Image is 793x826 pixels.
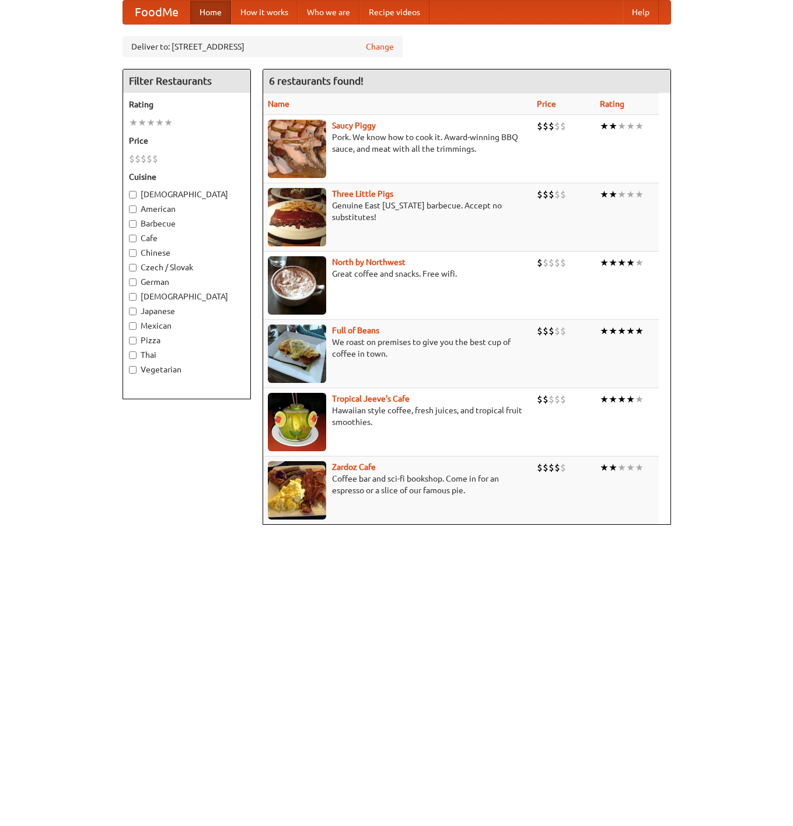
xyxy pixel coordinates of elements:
input: Mexican [129,322,137,330]
li: $ [554,188,560,201]
a: Home [190,1,231,24]
label: [DEMOGRAPHIC_DATA] [129,189,244,200]
img: littlepigs.jpg [268,188,326,246]
li: $ [549,461,554,474]
img: jeeves.jpg [268,393,326,451]
li: ★ [635,120,644,133]
a: Who we are [298,1,359,24]
li: $ [549,188,554,201]
li: ★ [635,256,644,269]
a: Price [537,99,556,109]
input: [DEMOGRAPHIC_DATA] [129,191,137,198]
div: Deliver to: [STREET_ADDRESS] [123,36,403,57]
input: Japanese [129,308,137,315]
label: Cafe [129,232,244,244]
li: ★ [609,188,617,201]
p: Great coffee and snacks. Free wifi. [268,268,528,280]
img: zardoz.jpg [268,461,326,520]
a: Name [268,99,289,109]
li: $ [543,120,549,133]
li: ★ [626,188,635,201]
li: $ [152,152,158,165]
p: Pork. We know how to cook it. Award-winning BBQ sauce, and meat with all the trimmings. [268,131,528,155]
h5: Price [129,135,244,147]
img: beans.jpg [268,325,326,383]
h5: Cuisine [129,171,244,183]
input: Barbecue [129,220,137,228]
li: ★ [164,116,173,129]
li: ★ [626,256,635,269]
b: Zardoz Cafe [332,462,376,472]
li: ★ [617,325,626,337]
li: ★ [600,188,609,201]
li: ★ [129,116,138,129]
a: Saucy Piggy [332,121,376,130]
a: FoodMe [123,1,190,24]
a: How it works [231,1,298,24]
li: ★ [617,256,626,269]
input: Pizza [129,337,137,344]
li: $ [554,325,560,337]
li: $ [141,152,146,165]
h4: Filter Restaurants [123,69,250,93]
b: Three Little Pigs [332,189,393,198]
li: ★ [617,188,626,201]
img: saucy.jpg [268,120,326,178]
li: $ [549,120,554,133]
h5: Rating [129,99,244,110]
li: $ [543,188,549,201]
li: ★ [138,116,146,129]
li: $ [560,120,566,133]
a: Tropical Jeeve's Cafe [332,394,410,403]
li: $ [537,188,543,201]
li: $ [549,325,554,337]
li: ★ [626,120,635,133]
li: ★ [600,325,609,337]
a: Change [366,41,394,53]
li: $ [537,256,543,269]
li: $ [537,461,543,474]
li: $ [549,393,554,406]
li: ★ [600,461,609,474]
p: Coffee bar and sci-fi bookshop. Come in for an espresso or a slice of our famous pie. [268,473,528,496]
a: North by Northwest [332,257,406,267]
li: ★ [609,256,617,269]
ng-pluralize: 6 restaurants found! [269,75,364,86]
li: $ [554,461,560,474]
input: German [129,278,137,286]
li: ★ [609,393,617,406]
li: ★ [617,393,626,406]
li: $ [537,120,543,133]
li: $ [135,152,141,165]
input: Chinese [129,249,137,257]
img: north.jpg [268,256,326,315]
input: American [129,205,137,213]
li: $ [537,393,543,406]
input: Vegetarian [129,366,137,374]
li: $ [560,461,566,474]
li: ★ [635,461,644,474]
li: $ [554,120,560,133]
label: Mexican [129,320,244,332]
a: Full of Beans [332,326,379,335]
label: Thai [129,349,244,361]
label: Czech / Slovak [129,262,244,273]
li: $ [560,393,566,406]
label: Japanese [129,305,244,317]
input: Thai [129,351,137,359]
li: $ [554,393,560,406]
li: $ [560,325,566,337]
p: We roast on premises to give you the best cup of coffee in town. [268,336,528,360]
li: ★ [626,325,635,337]
li: $ [549,256,554,269]
li: $ [543,393,549,406]
label: Chinese [129,247,244,259]
li: $ [543,256,549,269]
li: ★ [600,120,609,133]
li: $ [560,188,566,201]
label: Barbecue [129,218,244,229]
li: ★ [600,256,609,269]
li: $ [560,256,566,269]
